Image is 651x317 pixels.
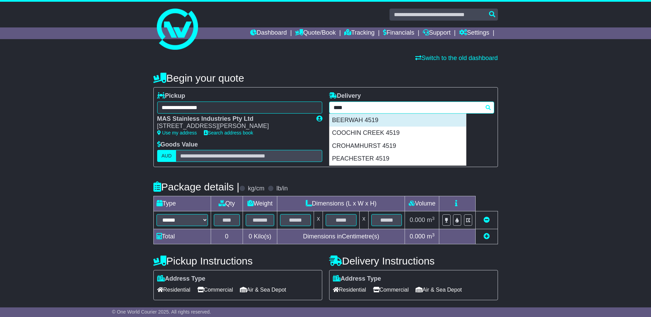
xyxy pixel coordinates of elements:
a: Remove this item [484,216,490,223]
td: Weight [243,196,277,211]
a: Add new item [484,233,490,240]
a: Financials [383,27,414,39]
div: [STREET_ADDRESS][PERSON_NAME] [157,122,310,130]
a: Settings [459,27,489,39]
label: Address Type [157,275,206,283]
span: Commercial [197,284,233,295]
td: Total [153,229,211,244]
h4: Pickup Instructions [153,255,322,267]
label: Address Type [333,275,381,283]
a: Dashboard [250,27,287,39]
div: MAS Stainless Industries Pty Ltd [157,115,310,123]
span: m [427,216,435,223]
a: Search address book [204,130,253,136]
h4: Begin your quote [153,72,498,84]
td: Dimensions (L x W x H) [277,196,405,211]
span: 0.000 [410,216,425,223]
td: x [314,211,323,229]
td: Kilo(s) [243,229,277,244]
div: COOCHIN CREEK 4519 [329,127,466,140]
span: © One World Courier 2025. All rights reserved. [112,309,211,315]
a: Use my address [157,130,197,136]
h4: Delivery Instructions [329,255,498,267]
span: 0 [248,233,252,240]
span: Air & Sea Depot [416,284,462,295]
div: BEERWAH 4519 [329,114,466,127]
td: Volume [405,196,439,211]
h4: Package details | [153,181,240,192]
td: Qty [211,196,243,211]
td: Type [153,196,211,211]
label: Delivery [329,92,361,100]
label: kg/cm [248,185,264,192]
sup: 3 [432,232,435,237]
div: CROHAMHURST 4519 [329,140,466,153]
a: Quote/Book [295,27,336,39]
span: Air & Sea Depot [240,284,286,295]
span: Commercial [373,284,409,295]
label: Pickup [157,92,185,100]
a: Tracking [344,27,374,39]
td: x [359,211,368,229]
label: AUD [157,150,176,162]
span: m [427,233,435,240]
td: Dimensions in Centimetre(s) [277,229,405,244]
a: Switch to the old dashboard [415,55,498,61]
div: PEACHESTER 4519 [329,152,466,165]
label: Goods Value [157,141,198,149]
a: Support [423,27,451,39]
sup: 3 [432,216,435,221]
label: lb/in [276,185,288,192]
span: Residential [333,284,366,295]
td: 0 [211,229,243,244]
span: 0.000 [410,233,425,240]
span: Residential [157,284,190,295]
typeahead: Please provide city [329,102,494,114]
